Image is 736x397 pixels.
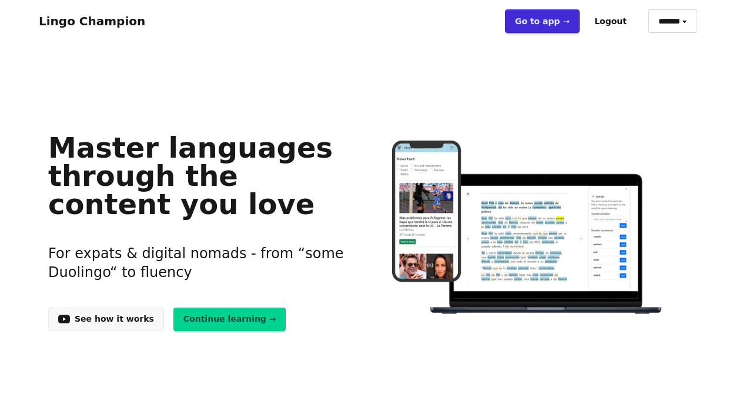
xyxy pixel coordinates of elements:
h3: For expats & digital nomads - from “some Duolingo“ to fluency [48,230,350,296]
a: Lingo Champion [39,14,145,28]
a: Continue learning → [173,308,286,331]
a: See how it works [48,308,164,331]
a: Go to app ➝ [505,9,580,33]
h1: Master languages through the content you love [48,134,350,218]
button: Logout [584,9,637,33]
img: Learn languages online [369,141,688,316]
